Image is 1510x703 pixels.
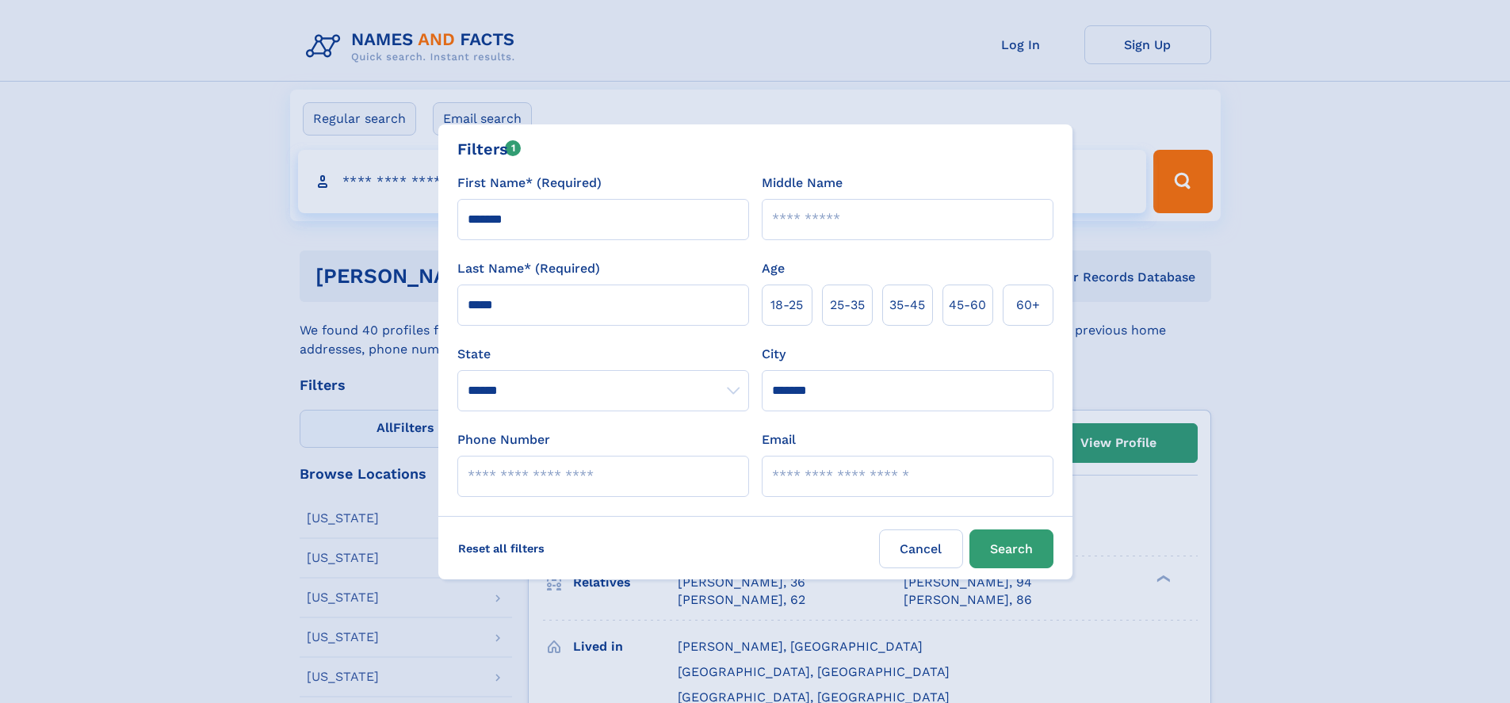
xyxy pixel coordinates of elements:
[889,296,925,315] span: 35‑45
[762,345,786,364] label: City
[830,296,865,315] span: 25‑35
[762,430,796,449] label: Email
[879,529,963,568] label: Cancel
[457,137,522,161] div: Filters
[969,529,1053,568] button: Search
[448,529,555,567] label: Reset all filters
[762,259,785,278] label: Age
[1016,296,1040,315] span: 60+
[457,430,550,449] label: Phone Number
[457,174,602,193] label: First Name* (Required)
[457,345,749,364] label: State
[762,174,843,193] label: Middle Name
[457,259,600,278] label: Last Name* (Required)
[949,296,986,315] span: 45‑60
[770,296,803,315] span: 18‑25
